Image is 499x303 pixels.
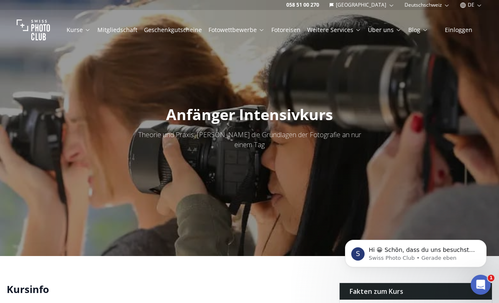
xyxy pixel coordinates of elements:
[488,275,494,281] span: 1
[67,26,91,34] a: Kurse
[405,24,432,36] button: Blog
[307,26,361,34] a: Weitere Services
[209,26,265,34] a: Fotowettbewerbe
[97,26,137,34] a: Mitgliedschaft
[333,222,499,281] iframe: Intercom notifications Nachricht
[144,26,202,34] a: Geschenkgutscheine
[17,13,50,47] img: Swiss photo club
[138,130,361,149] span: Theorie und Praxis: [PERSON_NAME] die Grundlagen der Fotografie an nur einem Tag
[205,24,268,36] button: Fotowettbewerbe
[286,2,319,8] a: 058 51 00 270
[7,283,326,296] h2: Kursinfo
[304,24,365,36] button: Weitere Services
[63,24,94,36] button: Kurse
[435,24,482,36] button: Einloggen
[271,26,300,34] a: Fotoreisen
[471,275,491,295] iframe: Intercom live chat
[368,26,402,34] a: Über uns
[408,26,428,34] a: Blog
[340,283,492,300] div: Fakten zum Kurs
[166,104,333,125] span: Anfänger Intensivkurs
[365,24,405,36] button: Über uns
[141,24,205,36] button: Geschenkgutscheine
[268,24,304,36] button: Fotoreisen
[94,24,141,36] button: Mitgliedschaft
